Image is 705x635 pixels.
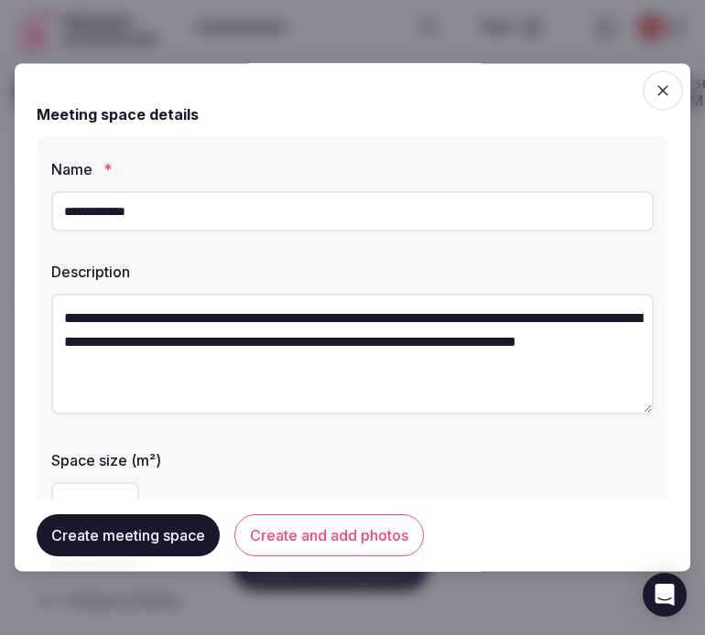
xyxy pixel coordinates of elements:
label: Name [51,162,654,177]
button: Create and add photos [234,515,424,557]
label: Description [51,264,654,279]
button: Create meeting space [37,515,220,557]
label: Space size (m²) [51,453,654,468]
h2: Meeting space details [37,103,199,125]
